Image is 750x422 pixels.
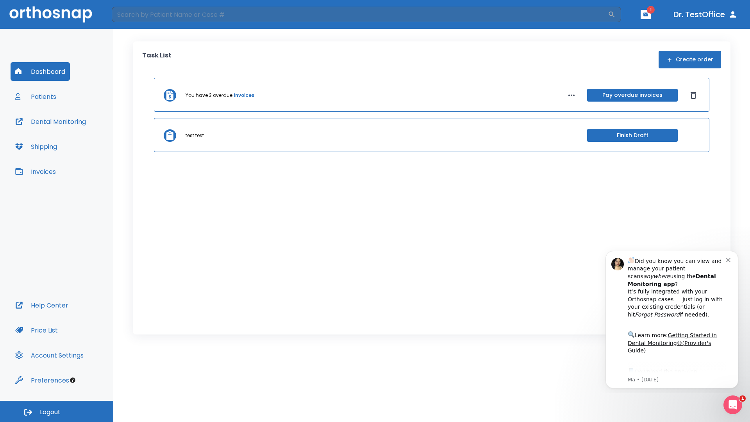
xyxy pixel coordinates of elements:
[670,7,741,21] button: Dr. TestOffice
[11,346,88,365] button: Account Settings
[142,51,171,68] p: Task List
[647,6,655,14] span: 1
[112,7,608,22] input: Search by Patient Name or Case #
[594,244,750,393] iframe: Intercom notifications message
[34,132,132,139] p: Message from Ma, sent 8w ago
[234,92,254,99] a: invoices
[34,125,104,139] a: App Store
[659,51,721,68] button: Create order
[34,123,132,163] div: Download the app: | ​ Let us know if you need help getting started!
[587,89,678,102] button: Pay overdue invoices
[40,408,61,417] span: Logout
[69,377,76,384] div: Tooltip anchor
[723,395,742,414] iframe: Intercom live chat
[739,395,746,402] span: 1
[11,137,62,156] button: Shipping
[11,296,73,315] button: Help Center
[11,371,74,390] button: Preferences
[132,12,139,18] button: Dismiss notification
[11,62,70,81] button: Dashboard
[11,321,62,340] button: Price List
[11,87,61,106] button: Patients
[687,89,700,102] button: Dismiss
[186,92,232,99] p: You have 3 overdue
[11,162,61,181] button: Invoices
[186,132,204,139] p: test test
[587,129,678,142] button: Finish Draft
[9,6,92,22] img: Orthosnap
[11,112,91,131] button: Dental Monitoring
